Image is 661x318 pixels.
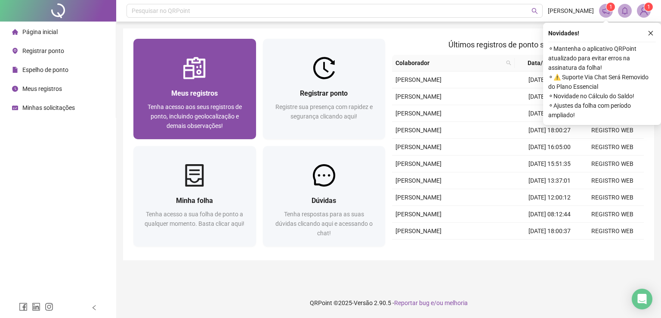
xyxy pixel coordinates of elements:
td: REGISTRO WEB [581,189,644,206]
span: facebook [19,302,28,311]
span: Meus registros [171,89,218,97]
td: REGISTRO WEB [581,206,644,223]
span: Colaborador [395,58,503,68]
span: Novidades ! [548,28,579,38]
span: Reportar bug e/ou melhoria [394,299,468,306]
span: Tenha respostas para as suas dúvidas clicando aqui e acessando o chat! [275,211,373,237]
span: search [504,56,513,69]
span: search [506,60,511,65]
span: Tenha acesso a sua folha de ponto a qualquer momento. Basta clicar aqui! [145,211,244,227]
span: Data/Hora [518,58,565,68]
td: REGISTRO WEB [581,156,644,172]
th: Data/Hora [515,55,576,72]
span: schedule [12,105,18,111]
td: [DATE] 12:00:12 [518,189,581,206]
span: [PERSON_NAME] [395,110,442,117]
span: [PERSON_NAME] [395,211,442,218]
td: REGISTRO WEB [581,240,644,256]
span: [PERSON_NAME] [548,6,594,16]
span: 1 [609,4,612,10]
span: 1 [647,4,650,10]
a: DúvidasTenha respostas para as suas dúvidas clicando aqui e acessando o chat! [263,146,386,246]
td: [DATE] 15:51:35 [518,156,581,172]
span: [PERSON_NAME] [395,127,442,134]
span: bell [621,7,629,15]
span: Registre sua presença com rapidez e segurança clicando aqui! [275,103,373,120]
span: Tenha acesso aos seus registros de ponto, incluindo geolocalização e demais observações! [148,103,242,129]
span: Registrar ponto [300,89,348,97]
span: environment [12,48,18,54]
span: Registrar ponto [22,47,64,54]
img: 89297 [637,4,650,17]
td: [DATE] 18:00:37 [518,223,581,240]
footer: QRPoint © 2025 - 2.90.5 - [116,288,661,318]
a: Meus registrosTenha acesso aos seus registros de ponto, incluindo geolocalização e demais observa... [133,39,256,139]
sup: Atualize o seu contato no menu Meus Dados [644,3,653,11]
span: close [648,30,654,36]
td: [DATE] 13:38:43 [518,240,581,256]
span: ⚬ Mantenha o aplicativo QRPoint atualizado para evitar erros na assinatura da folha! [548,44,656,72]
span: Minha folha [176,196,213,205]
td: REGISTRO WEB [581,122,644,139]
span: [PERSON_NAME] [395,228,442,234]
span: Minhas solicitações [22,104,75,111]
td: [DATE] 18:00:27 [518,122,581,139]
div: Open Intercom Messenger [632,289,652,309]
span: instagram [45,302,53,311]
td: [DATE] 08:12:44 [518,206,581,223]
span: left [91,305,97,311]
td: [DATE] 08:12:12 [518,105,581,122]
span: [PERSON_NAME] [395,160,442,167]
span: clock-circle [12,86,18,92]
span: linkedin [32,302,40,311]
td: REGISTRO WEB [581,172,644,189]
span: [PERSON_NAME] [395,143,442,150]
span: Versão [354,299,373,306]
span: [PERSON_NAME] [395,93,442,100]
span: Espelho de ponto [22,66,68,73]
span: notification [602,7,610,15]
td: [DATE] 13:37:01 [518,172,581,189]
span: ⚬ Novidade no Cálculo do Saldo! [548,91,656,101]
span: [PERSON_NAME] [395,194,442,201]
span: ⚬ Ajustes da folha com período ampliado! [548,101,656,120]
span: Página inicial [22,28,58,35]
span: Dúvidas [312,196,336,205]
span: Últimos registros de ponto sincronizados [448,40,587,49]
td: [DATE] 12:00:11 [518,88,581,105]
a: Minha folhaTenha acesso a sua folha de ponto a qualquer momento. Basta clicar aqui! [133,146,256,246]
td: [DATE] 13:35:30 [518,72,581,88]
span: [PERSON_NAME] [395,76,442,83]
span: file [12,67,18,73]
span: home [12,29,18,35]
sup: 1 [606,3,615,11]
span: search [531,8,538,14]
span: ⚬ ⚠️ Suporte Via Chat Será Removido do Plano Essencial [548,72,656,91]
span: Meus registros [22,85,62,92]
td: REGISTRO WEB [581,139,644,156]
td: REGISTRO WEB [581,223,644,240]
a: Registrar pontoRegistre sua presença com rapidez e segurança clicando aqui! [263,39,386,139]
td: [DATE] 16:05:00 [518,139,581,156]
span: [PERSON_NAME] [395,177,442,184]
